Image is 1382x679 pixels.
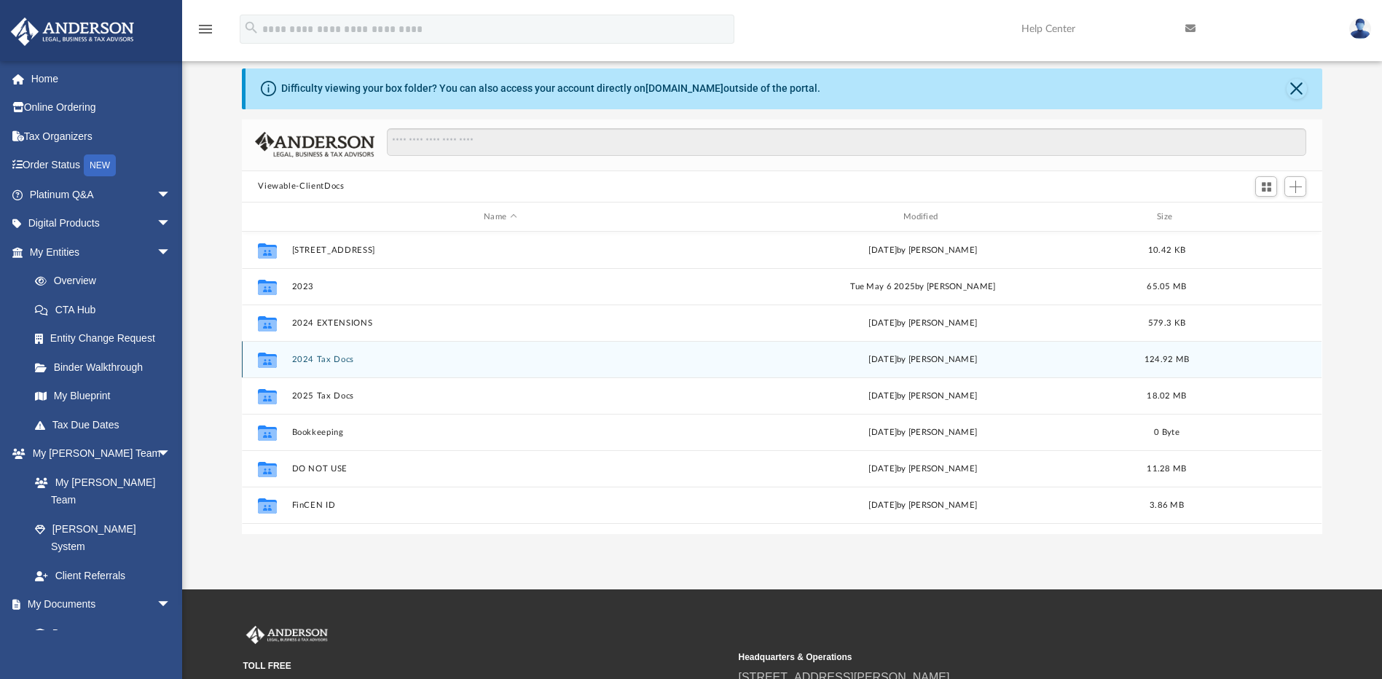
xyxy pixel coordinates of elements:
[243,659,729,672] small: TOLL FREE
[20,324,193,353] a: Entity Change Request
[292,391,709,401] button: 2025 Tax Docs
[7,17,138,46] img: Anderson Advisors Platinum Portal
[292,246,709,255] button: [STREET_ADDRESS]
[10,64,193,93] a: Home
[1255,176,1277,197] button: Switch to Grid View
[1150,501,1184,509] span: 3.86 MB
[1147,283,1187,291] span: 65.05 MB
[715,426,1131,439] div: [DATE] by [PERSON_NAME]
[1147,392,1187,400] span: 18.02 MB
[243,20,259,36] i: search
[715,353,1131,366] div: by [PERSON_NAME]
[10,439,186,468] a: My [PERSON_NAME] Teamarrow_drop_down
[20,267,193,296] a: Overview
[157,180,186,210] span: arrow_drop_down
[84,154,116,176] div: NEW
[1138,211,1196,224] div: Size
[291,211,708,224] div: Name
[10,151,193,181] a: Order StatusNEW
[292,464,709,474] button: DO NOT USE
[1148,319,1185,327] span: 579.3 KB
[1155,428,1180,436] span: 0 Byte
[248,211,285,224] div: id
[715,499,1131,512] div: [DATE] by [PERSON_NAME]
[715,390,1131,403] div: [DATE] by [PERSON_NAME]
[1203,211,1305,224] div: id
[1145,356,1189,364] span: 124.92 MB
[387,128,1306,156] input: Search files and folders
[1287,79,1307,99] button: Close
[1349,18,1371,39] img: User Pic
[715,317,1131,330] div: [DATE] by [PERSON_NAME]
[292,428,709,437] button: Bookkeeping
[157,590,186,620] span: arrow_drop_down
[20,468,178,514] a: My [PERSON_NAME] Team
[715,211,1131,224] div: Modified
[292,282,709,291] button: 2023
[715,244,1131,257] div: [DATE] by [PERSON_NAME]
[739,651,1224,664] small: Headquarters & Operations
[20,410,193,439] a: Tax Due Dates
[20,619,178,648] a: Box
[157,439,186,469] span: arrow_drop_down
[292,355,709,364] button: 2024 Tax Docs
[10,93,193,122] a: Online Ordering
[10,209,193,238] a: Digital Productsarrow_drop_down
[715,280,1131,294] div: Tue May 6 2025 by [PERSON_NAME]
[197,28,214,38] a: menu
[1284,176,1306,197] button: Add
[10,590,186,619] a: My Documentsarrow_drop_down
[20,514,186,561] a: [PERSON_NAME] System
[10,180,193,209] a: Platinum Q&Aarrow_drop_down
[20,382,186,411] a: My Blueprint
[243,626,331,645] img: Anderson Advisors Platinum Portal
[715,463,1131,476] div: [DATE] by [PERSON_NAME]
[197,20,214,38] i: menu
[157,209,186,239] span: arrow_drop_down
[1148,246,1185,254] span: 10.42 KB
[1147,465,1187,473] span: 11.28 MB
[292,501,709,510] button: FinCEN ID
[292,318,709,328] button: 2024 EXTENSIONS
[20,353,193,382] a: Binder Walkthrough
[157,238,186,267] span: arrow_drop_down
[869,356,898,364] span: [DATE]
[10,122,193,151] a: Tax Organizers
[20,561,186,590] a: Client Referrals
[258,180,344,193] button: Viewable-ClientDocs
[10,238,193,267] a: My Entitiesarrow_drop_down
[645,82,723,94] a: [DOMAIN_NAME]
[242,232,1322,533] div: grid
[281,81,820,96] div: Difficulty viewing your box folder? You can also access your account directly on outside of the p...
[20,295,193,324] a: CTA Hub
